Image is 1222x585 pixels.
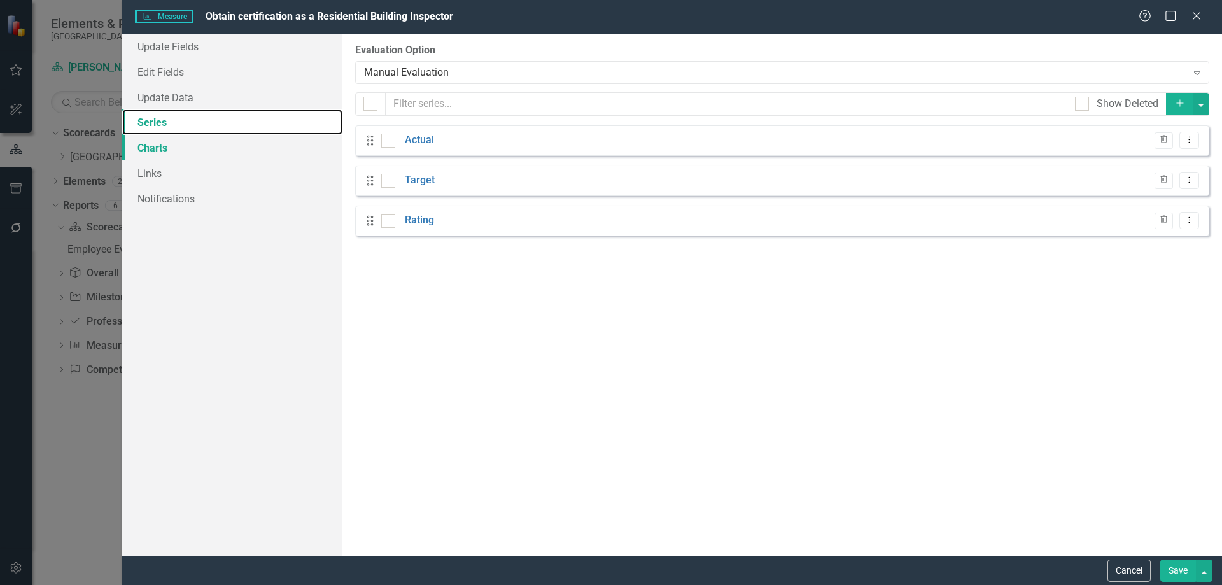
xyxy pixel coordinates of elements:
[122,135,342,160] a: Charts
[405,133,434,148] a: Actual
[206,10,453,22] span: Obtain certification as a Residential Building Inspector
[405,173,435,188] a: Target
[405,213,434,228] a: Rating
[122,186,342,211] a: Notifications
[364,65,1187,80] div: Manual Evaluation
[122,109,342,135] a: Series
[122,160,342,186] a: Links
[355,43,1209,58] label: Evaluation Option
[122,85,342,110] a: Update Data
[135,10,193,23] span: Measure
[1097,97,1158,111] div: Show Deleted
[385,92,1068,116] input: Filter series...
[122,59,342,85] a: Edit Fields
[1107,560,1151,582] button: Cancel
[122,34,342,59] a: Update Fields
[1160,560,1196,582] button: Save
